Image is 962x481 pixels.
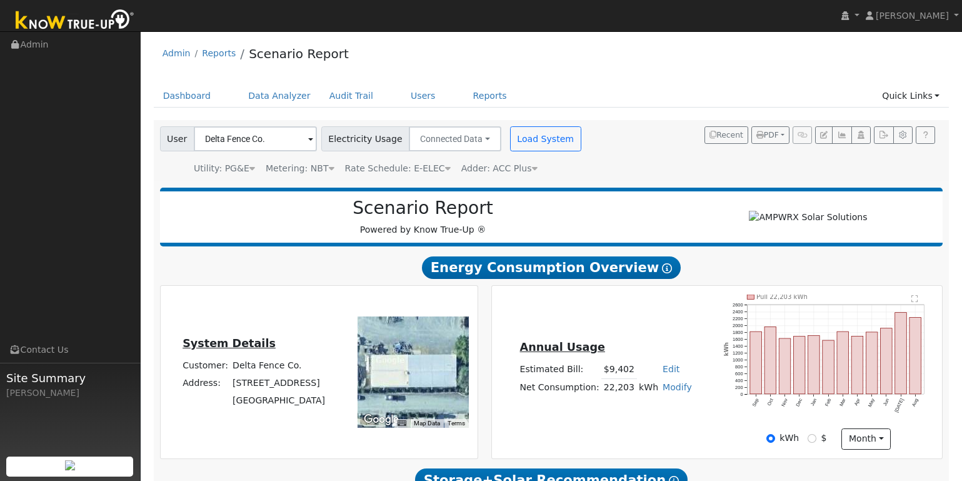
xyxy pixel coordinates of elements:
text: 2600 [733,302,743,308]
h2: Scenario Report [173,198,673,219]
td: [STREET_ADDRESS] [231,374,328,392]
text: 0 [740,392,743,397]
text: [DATE] [894,398,905,413]
text: Pull 22,203 kWh [756,293,808,300]
div: Powered by Know True-Up ® [166,198,680,236]
rect: onclick="" [837,332,849,394]
rect: onclick="" [909,318,921,394]
div: Utility: PG&E [194,162,255,175]
text: 1200 [733,350,743,356]
button: Keyboard shortcuts [398,419,406,428]
input: Select a User [194,126,317,151]
rect: onclick="" [851,337,863,394]
i: Show Help [662,263,672,273]
td: Customer: [181,357,231,374]
a: Modify [663,382,692,392]
button: PDF [751,126,789,144]
a: Reports [202,48,236,58]
a: Users [401,84,445,108]
text: Jan [809,398,818,407]
td: Delta Fence Co. [231,357,328,374]
td: kWh [637,378,661,397]
button: Login As [851,126,871,144]
td: 22,203 [601,378,636,397]
a: Audit Trail [320,84,383,108]
img: Google [361,412,402,428]
text: 1400 [733,343,743,349]
button: month [841,428,891,450]
text: 2400 [733,309,743,315]
text: 2000 [733,323,743,328]
a: Help Link [916,126,935,144]
a: Data Analyzer [239,84,320,108]
td: $9,402 [601,361,636,379]
text: Dec [794,398,803,408]
u: System Details [183,337,276,350]
text: Apr [853,397,861,407]
label: kWh [779,432,799,445]
text:  [912,295,919,303]
img: retrieve [65,460,75,470]
text: 1000 [733,357,743,363]
text: 1800 [733,330,743,335]
span: Energy Consumption Overview [422,256,681,279]
text: Jun [882,398,890,407]
a: Admin [163,48,191,58]
text: 400 [735,378,743,383]
text: Aug [911,398,919,408]
rect: onclick="" [895,313,907,394]
span: Site Summary [6,370,134,387]
input: kWh [766,434,775,443]
text: Sep [751,398,760,408]
span: PDF [756,131,779,139]
a: Edit [663,364,679,374]
a: Reports [464,84,516,108]
button: Recent [704,126,748,144]
span: Alias: HB1 [345,163,451,173]
rect: onclick="" [764,327,776,394]
text: May [867,398,876,408]
rect: onclick="" [881,328,893,394]
div: Metering: NBT [266,162,334,175]
button: Connected Data [409,126,501,151]
text: Nov [780,398,789,408]
span: Electricity Usage [321,126,409,151]
a: Quick Links [873,84,949,108]
button: Map Data [414,419,440,428]
text: Feb [824,398,833,407]
text: kWh [723,342,729,356]
a: Open this area in Google Maps (opens a new window) [361,412,402,428]
a: Terms (opens in new tab) [448,420,465,427]
button: Export Interval Data [874,126,893,144]
text: 600 [735,371,743,377]
label: $ [821,432,826,445]
text: 1600 [733,337,743,342]
td: [GEOGRAPHIC_DATA] [231,392,328,410]
div: Adder: ACC Plus [461,162,538,175]
div: [PERSON_NAME] [6,387,134,400]
td: Estimated Bill: [518,361,601,379]
a: Dashboard [154,84,221,108]
button: Edit User [815,126,833,144]
text: Oct [766,397,774,407]
img: Know True-Up [9,7,141,35]
button: Settings [893,126,913,144]
a: Scenario Report [249,46,349,61]
td: Net Consumption: [518,378,601,397]
rect: onclick="" [750,332,762,394]
rect: onclick="" [808,336,820,394]
img: AMPWRX Solar Solutions [749,211,867,224]
text: Mar [838,397,847,407]
text: 200 [735,385,743,390]
span: User [160,126,194,151]
input: $ [808,434,816,443]
button: Load System [510,126,581,151]
rect: onclick="" [823,340,834,394]
u: Annual Usage [520,341,605,353]
rect: onclick="" [779,338,791,394]
span: [PERSON_NAME] [876,11,949,21]
rect: onclick="" [866,332,878,394]
td: Address: [181,374,231,392]
text: 2200 [733,316,743,322]
rect: onclick="" [794,337,806,394]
